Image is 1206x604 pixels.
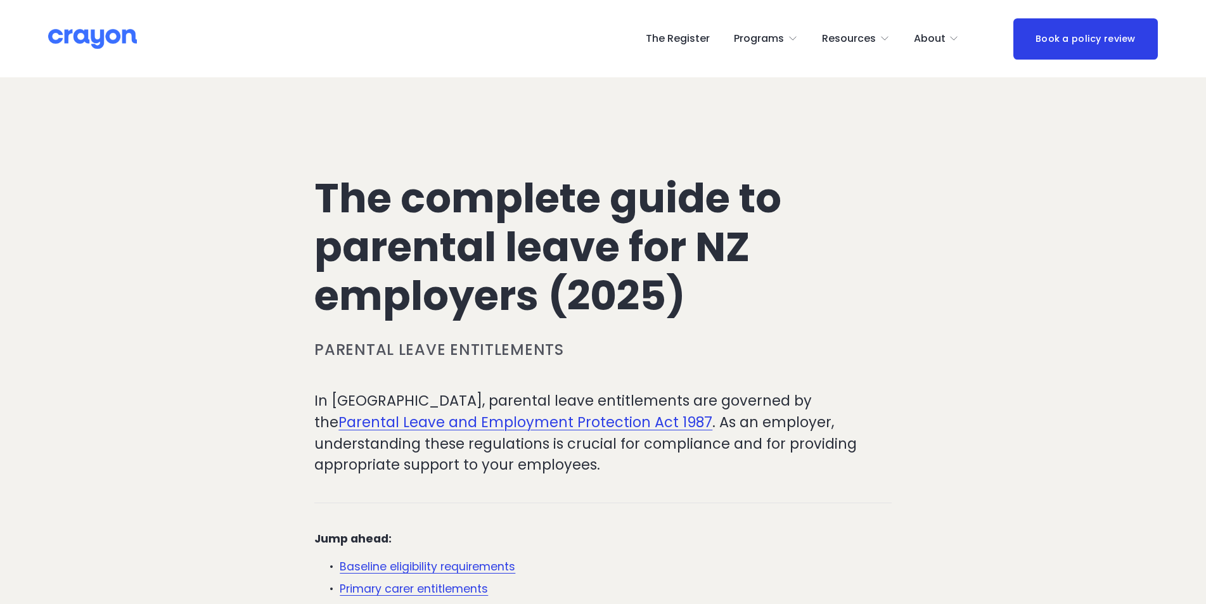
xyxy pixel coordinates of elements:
[338,412,712,432] a: Parental Leave and Employment Protection Act 1987
[822,30,876,48] span: Resources
[734,29,798,49] a: folder dropdown
[314,174,891,320] h1: The complete guide to parental leave for NZ employers (2025)
[1013,18,1158,60] a: Book a policy review
[340,559,515,574] a: Baseline eligibility requirements
[314,531,392,546] strong: Jump ahead:
[48,28,137,50] img: Crayon
[822,29,890,49] a: folder dropdown
[340,581,488,596] a: Primary carer entitlements
[914,30,946,48] span: About
[314,390,891,475] p: In [GEOGRAPHIC_DATA], parental leave entitlements are governed by the . As an employer, understan...
[646,29,710,49] a: The Register
[314,339,563,360] a: Parental leave entitlements
[734,30,784,48] span: Programs
[914,29,959,49] a: folder dropdown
